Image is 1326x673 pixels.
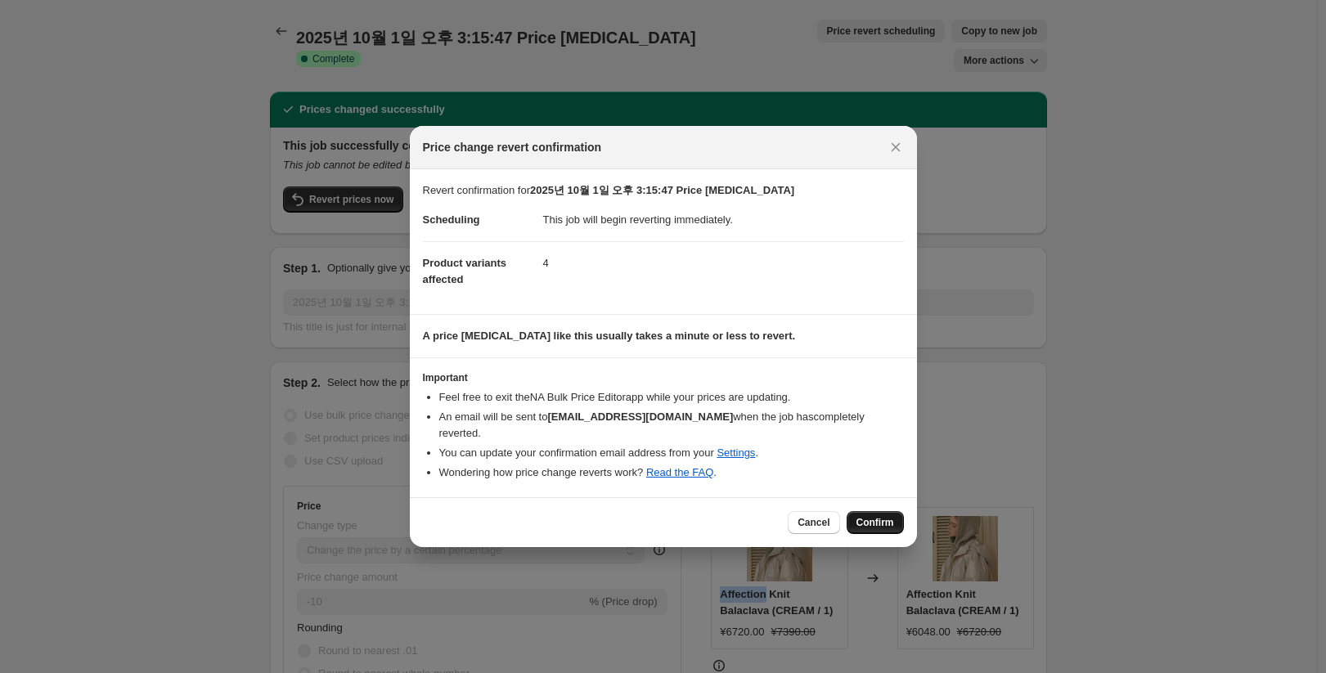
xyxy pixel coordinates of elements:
[788,511,839,534] button: Cancel
[543,199,904,241] dd: This job will begin reverting immediately.
[847,511,904,534] button: Confirm
[423,257,507,285] span: Product variants affected
[423,139,602,155] span: Price change revert confirmation
[646,466,713,478] a: Read the FAQ
[439,464,904,481] li: Wondering how price change reverts work? .
[439,409,904,442] li: An email will be sent to when the job has completely reverted .
[530,184,794,196] b: 2025년 10월 1일 오후 3:15:47 Price [MEDICAL_DATA]
[856,516,894,529] span: Confirm
[423,213,480,226] span: Scheduling
[423,182,904,199] p: Revert confirmation for
[423,371,904,384] h3: Important
[798,516,829,529] span: Cancel
[717,446,755,459] a: Settings
[439,389,904,406] li: Feel free to exit the NA Bulk Price Editor app while your prices are updating.
[543,241,904,285] dd: 4
[884,136,907,159] button: Close
[423,330,796,342] b: A price [MEDICAL_DATA] like this usually takes a minute or less to revert.
[547,411,733,423] b: [EMAIL_ADDRESS][DOMAIN_NAME]
[439,445,904,461] li: You can update your confirmation email address from your .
